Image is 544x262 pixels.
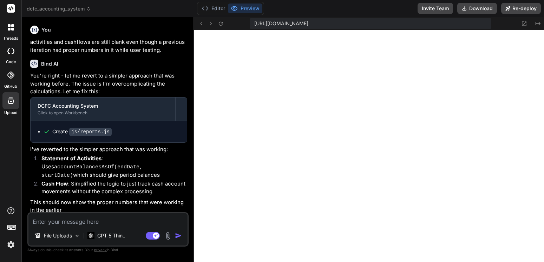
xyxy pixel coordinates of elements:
[30,38,187,54] p: activities and cashflows are still blank even though a previous iteration had proper numbers in i...
[31,98,175,121] button: DCFC Accounting SystemClick to open Workbench
[38,102,168,109] div: DCFC Accounting System
[97,232,125,239] p: GPT 5 Thin..
[38,110,168,116] div: Click to open Workbench
[194,30,544,262] iframe: Preview
[30,199,187,214] p: This should now show the proper numbers that were working in the earlier
[30,146,187,154] p: I've reverted to the simpler approach that was working:
[44,232,72,239] p: File Uploads
[418,3,453,14] button: Invite Team
[36,180,187,196] li: : Simplified the logic to just track cash account movements without the complex processing
[4,110,18,116] label: Upload
[27,247,189,253] p: Always double-check its answers. Your in Bind
[41,164,143,179] code: accountBalancesAsOf(endDate, startDate)
[457,3,497,14] button: Download
[254,20,308,27] span: [URL][DOMAIN_NAME]
[36,155,187,180] li: : Uses which should give period balances
[74,233,80,239] img: Pick Models
[30,72,187,96] p: You're right - let me revert to a simpler approach that was working before. The issue is I'm over...
[41,155,101,162] strong: Statement of Activities
[41,26,51,33] h6: You
[69,128,112,136] code: js/reports.js
[199,4,228,13] button: Editor
[52,128,112,135] div: Create
[228,4,262,13] button: Preview
[164,232,172,240] img: attachment
[41,180,68,187] strong: Cash Flow
[87,232,94,239] img: GPT 5 Thinking High
[3,35,18,41] label: threads
[5,239,17,251] img: settings
[4,83,17,89] label: GitHub
[27,5,91,12] span: dcfc_accounting_system
[6,59,16,65] label: code
[94,248,107,252] span: privacy
[41,60,58,67] h6: Bind AI
[501,3,541,14] button: Re-deploy
[175,232,182,239] img: icon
